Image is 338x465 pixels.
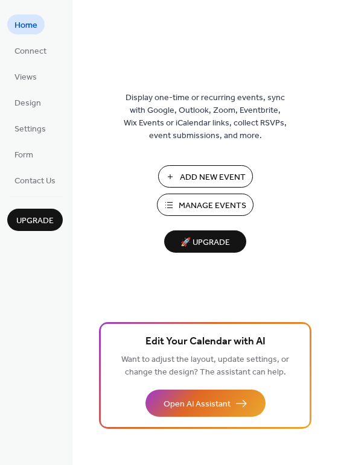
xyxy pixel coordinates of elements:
span: Connect [14,45,46,58]
span: Upgrade [16,215,54,227]
span: Add New Event [180,171,246,184]
a: Home [7,14,45,34]
a: Connect [7,40,54,60]
span: Design [14,97,41,110]
span: Contact Us [14,175,56,188]
button: Open AI Assistant [145,390,266,417]
span: Display one-time or recurring events, sync with Google, Outlook, Zoom, Eventbrite, Wix Events or ... [124,92,287,142]
span: Form [14,149,33,162]
span: Settings [14,123,46,136]
button: 🚀 Upgrade [164,230,246,253]
a: Views [7,66,44,86]
a: Design [7,92,48,112]
span: Views [14,71,37,84]
span: Manage Events [179,200,246,212]
button: Manage Events [157,194,253,216]
a: Contact Us [7,170,63,190]
span: Home [14,19,37,32]
button: Upgrade [7,209,63,231]
button: Add New Event [158,165,253,188]
span: Edit Your Calendar with AI [145,334,266,350]
span: Open AI Assistant [164,398,231,411]
a: Form [7,144,40,164]
span: Want to adjust the layout, update settings, or change the design? The assistant can help. [121,352,289,381]
span: 🚀 Upgrade [171,235,239,251]
a: Settings [7,118,53,138]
